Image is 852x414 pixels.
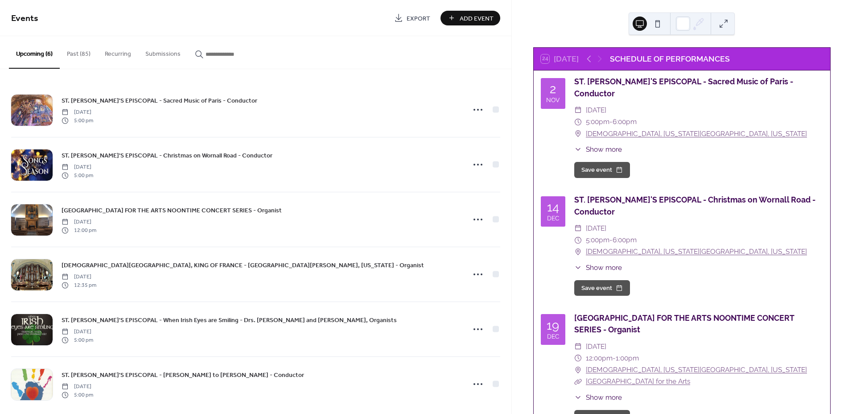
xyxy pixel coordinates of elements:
div: ​ [574,341,582,352]
span: Show more [586,263,622,273]
button: ​Show more [574,145,622,155]
a: ST. [PERSON_NAME]'S EPISCOPAL - When Irish Eyes are Smiling - Drs. [PERSON_NAME] and [PERSON_NAME... [62,315,397,325]
div: ST. [PERSON_NAME]'S EPISCOPAL - Sacred Music of Paris - Conductor [574,76,823,99]
div: ​ [574,145,582,155]
span: 12:00 pm [62,226,96,234]
span: Events [11,10,38,27]
div: Nov [546,97,560,103]
span: 5:00 pm [62,116,93,124]
span: ST. [PERSON_NAME]'S EPISCOPAL - [PERSON_NAME] to [PERSON_NAME] - Conductor [62,371,304,380]
span: 1:00pm [616,352,639,364]
span: 5:00 pm [62,171,93,179]
button: Upcoming (6) [9,36,60,69]
span: [GEOGRAPHIC_DATA] FOR THE ARTS NOONTIME CONCERT SERIES - Organist [62,206,282,215]
button: Save event [574,280,630,296]
span: - [613,352,616,364]
div: 2 [550,83,556,95]
button: Recurring [98,36,138,68]
a: [DEMOGRAPHIC_DATA], [US_STATE][GEOGRAPHIC_DATA], [US_STATE] [586,246,807,257]
span: 12:35 pm [62,281,96,289]
div: ​ [574,376,582,387]
div: 14 [547,201,559,214]
a: [DEMOGRAPHIC_DATA], [US_STATE][GEOGRAPHIC_DATA], [US_STATE] [586,364,807,376]
div: ​ [574,104,582,116]
div: ​ [574,234,582,246]
button: Submissions [138,36,188,68]
span: [DATE] [586,341,606,352]
div: ​ [574,393,582,403]
a: Export [387,11,437,25]
span: [DATE] [62,163,93,171]
a: ST. [PERSON_NAME]'S EPISCOPAL - Sacred Music of Paris - Conductor [62,95,257,106]
span: 6:00pm [613,116,637,128]
span: [DATE] [62,218,96,226]
div: ST. [PERSON_NAME]'S EPISCOPAL - Christmas on Wornall Road - Conductor [574,194,823,218]
span: [DATE] [586,104,606,116]
a: ST. [PERSON_NAME]'S EPISCOPAL - [PERSON_NAME] to [PERSON_NAME] - Conductor [62,370,304,380]
a: [DEMOGRAPHIC_DATA][GEOGRAPHIC_DATA], KING OF FRANCE - [GEOGRAPHIC_DATA][PERSON_NAME], [US_STATE] ... [62,260,424,270]
div: ​ [574,223,582,234]
span: ST. [PERSON_NAME]'S EPISCOPAL - When Irish Eyes are Smiling - Drs. [PERSON_NAME] and [PERSON_NAME... [62,316,397,325]
span: ST. [PERSON_NAME]'S EPISCOPAL - Sacred Music of Paris - Conductor [62,96,257,106]
div: SCHEDULE OF PERFORMANCES [610,53,730,65]
div: ​ [574,364,582,376]
button: ​Show more [574,263,622,273]
a: [DEMOGRAPHIC_DATA], [US_STATE][GEOGRAPHIC_DATA], [US_STATE] [586,128,807,140]
span: [DEMOGRAPHIC_DATA][GEOGRAPHIC_DATA], KING OF FRANCE - [GEOGRAPHIC_DATA][PERSON_NAME], [US_STATE] ... [62,261,424,270]
span: - [609,116,613,128]
span: 6:00pm [613,234,637,246]
a: ST. [PERSON_NAME]'S EPISCOPAL - Christmas on Wornall Road - Conductor [62,150,272,161]
span: Show more [586,393,622,403]
span: [DATE] [62,383,93,391]
div: 19 [547,319,559,332]
div: ​ [574,246,582,257]
a: [GEOGRAPHIC_DATA] FOR THE ARTS NOONTIME CONCERT SERIES - Organist [574,313,794,334]
div: ​ [574,128,582,140]
span: [DATE] [586,223,606,234]
span: Show more [586,145,622,155]
div: Dec [547,334,559,340]
span: 12:00pm [586,352,613,364]
a: [GEOGRAPHIC_DATA] for the Arts [586,377,690,385]
span: ST. [PERSON_NAME]'S EPISCOPAL - Christmas on Wornall Road - Conductor [62,151,272,161]
div: ​ [574,352,582,364]
button: ​Show more [574,393,622,403]
a: [GEOGRAPHIC_DATA] FOR THE ARTS NOONTIME CONCERT SERIES - Organist [62,205,282,215]
span: 5:00 pm [62,391,93,399]
span: Add Event [460,14,494,23]
button: Past (85) [60,36,98,68]
div: ​ [574,263,582,273]
button: Save event [574,162,630,178]
span: [DATE] [62,328,93,336]
span: 5:00pm [586,234,609,246]
span: - [609,234,613,246]
div: ​ [574,116,582,128]
div: Dec [547,215,559,222]
span: [DATE] [62,108,93,116]
span: 5:00 pm [62,336,93,344]
span: 5:00pm [586,116,609,128]
button: Add Event [440,11,500,25]
span: [DATE] [62,273,96,281]
span: Export [407,14,430,23]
